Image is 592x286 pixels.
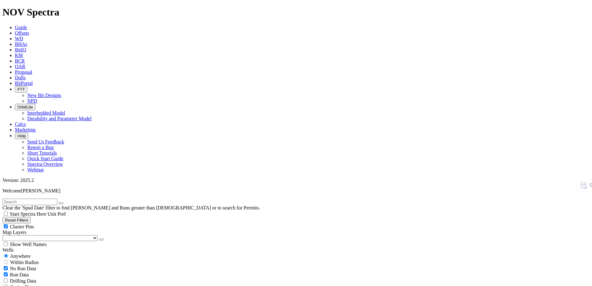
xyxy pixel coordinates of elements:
a: Report a Bug [27,145,54,150]
input: Search [2,199,57,205]
a: OAR [15,64,25,69]
span: Start Spectra Here [10,211,46,217]
a: Durability and Parameter Model [27,116,92,121]
a: Guide [15,25,27,30]
span: Cluster Pins [10,224,34,229]
button: Reset Filters [2,217,31,223]
a: NPD [27,98,37,103]
div: Wells [2,247,590,253]
span: Help [17,134,26,138]
span: Unit Pref [47,211,66,217]
p: Welcome [2,188,590,194]
a: Calcs [15,121,26,127]
a: WD [15,36,23,41]
a: BitPortal [15,81,33,86]
a: BHAs [15,42,27,47]
button: OrbitLite [15,104,35,110]
span: Map Layers [2,230,26,235]
h1: NOV Spectra [2,7,590,18]
a: Short Tutorials [27,150,57,156]
span: Within Radius [10,260,39,265]
span: FTT [17,87,25,92]
a: BitIQ [15,47,26,52]
span: OrbitLite [17,105,33,109]
a: Dulls [15,75,26,80]
a: New Bit Designs [27,93,61,98]
span: Drilling Data [10,278,36,284]
a: Webinar [27,167,44,172]
span: Show Well Names [10,242,46,247]
a: Proposal [15,69,32,75]
a: Offsets [15,30,29,36]
span: [PERSON_NAME] [21,188,60,193]
a: KM [15,53,23,58]
button: Help [15,133,28,139]
span: No Run Data [10,266,36,271]
button: FTT [15,86,27,93]
input: Start Spectra Here [4,212,8,216]
a: Interbedded Model [27,110,65,116]
a: Marketing [15,127,36,132]
a: Send Us Feedback [27,139,64,144]
div: Version: 2025.2 [2,178,590,183]
span: Anywhere [10,253,31,259]
span: Run Data [10,272,29,277]
a: Spectra Overview [27,161,63,167]
a: Quick Start Guide [27,156,63,161]
a: BCR [15,58,25,64]
span: Clear the 'Spud Date' filter to find [PERSON_NAME] and Runs greater than [DEMOGRAPHIC_DATA] or to... [2,205,260,210]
